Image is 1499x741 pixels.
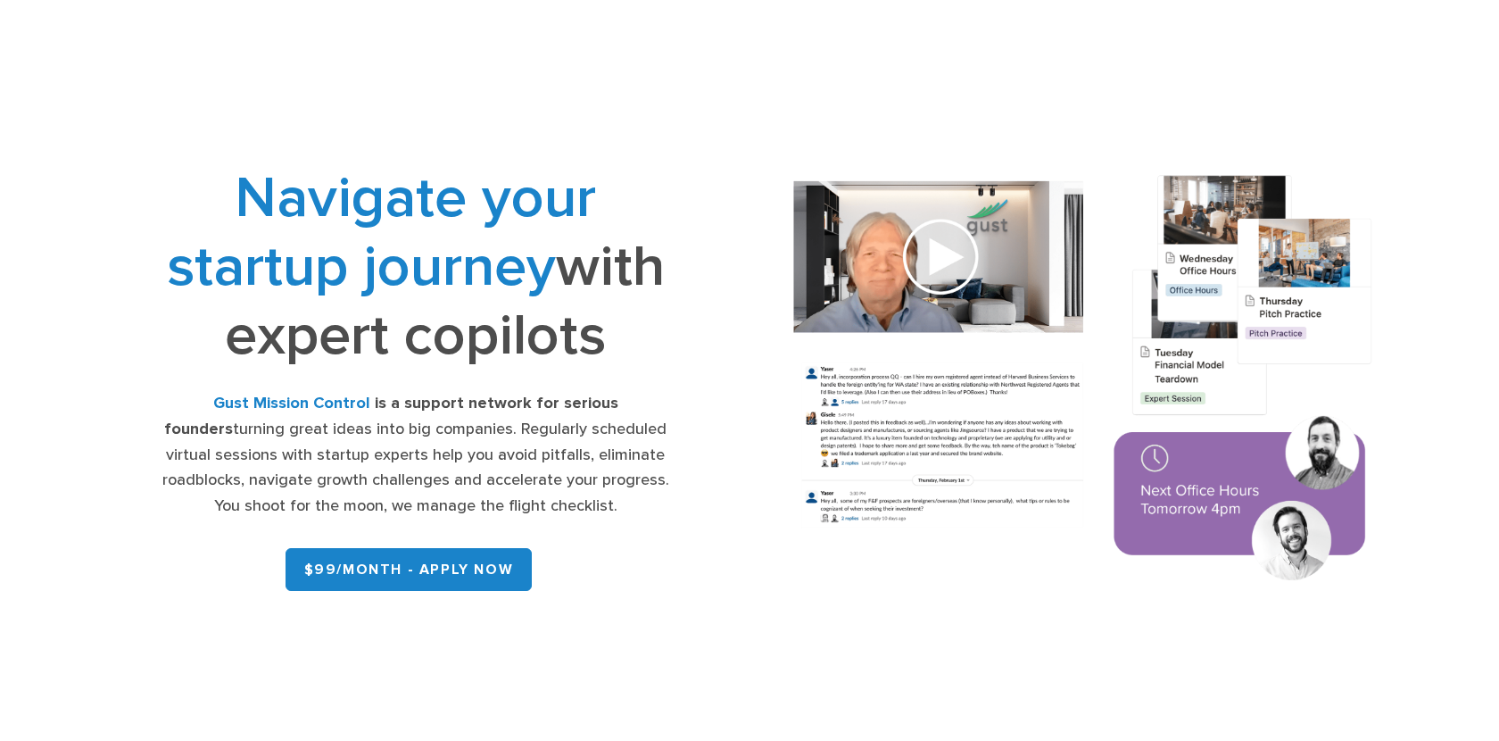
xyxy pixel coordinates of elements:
strong: Gust Mission Control [213,394,370,412]
h1: with expert copilots [160,163,672,370]
span: Navigate your startup journey [167,163,597,301]
a: $99/month - APPLY NOW [286,548,533,591]
div: turning great ideas into big companies. Regularly scheduled virtual sessions with startup experts... [160,391,672,520]
img: Composition of calendar events, a video call presentation, and chat rooms [763,152,1404,610]
strong: is a support network for serious founders [164,394,618,438]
